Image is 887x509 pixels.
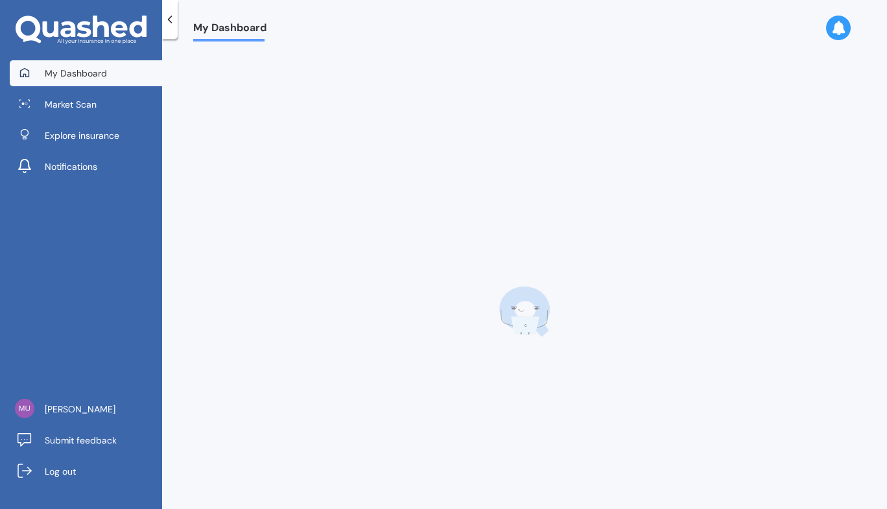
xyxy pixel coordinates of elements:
img: q-laptop.bc25ffb5ccee3f42f31d.webp [499,286,550,338]
a: Explore insurance [10,123,162,148]
a: [PERSON_NAME] [10,396,162,422]
span: [PERSON_NAME] [45,403,115,416]
a: Submit feedback [10,427,162,453]
span: Notifications [45,160,97,173]
a: Log out [10,458,162,484]
a: Notifications [10,154,162,180]
span: Market Scan [45,98,97,111]
span: Submit feedback [45,434,117,447]
a: Market Scan [10,91,162,117]
span: Explore insurance [45,129,119,142]
span: My Dashboard [193,21,266,39]
span: My Dashboard [45,67,107,80]
img: 66415fdccb31d837759d2c673b2a03a6 [15,399,34,418]
a: My Dashboard [10,60,162,86]
span: Log out [45,465,76,478]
